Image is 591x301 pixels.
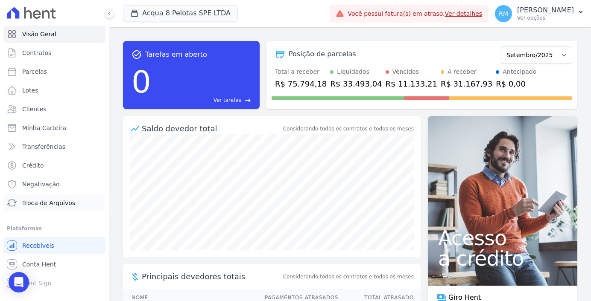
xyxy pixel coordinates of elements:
[3,256,105,273] a: Conta Hent
[283,125,414,133] div: Considerando todos os contratos e todos os meses
[123,5,238,21] button: Acqua 8 Pelotas SPE LTDA
[499,11,508,17] span: RM
[214,96,241,104] span: Ver tarefas
[22,49,51,57] span: Contratos
[438,248,567,269] span: a crédito
[289,49,356,59] div: Posição de parcelas
[3,82,105,99] a: Lotes
[142,271,281,282] span: Principais devedores totais
[22,161,44,170] span: Crédito
[496,78,536,90] div: R$ 0,00
[441,78,492,90] div: R$ 31.167,93
[155,96,251,104] a: Ver tarefas east
[488,2,591,26] button: RM [PERSON_NAME] Ver opções
[22,124,66,132] span: Minha Carteira
[22,105,46,113] span: Clientes
[275,67,327,76] div: Total a receber
[3,194,105,211] a: Troca de Arquivos
[445,10,483,17] a: Ver detalhes
[3,157,105,174] a: Crédito
[517,14,574,21] p: Ver opções
[22,241,54,250] span: Recebíveis
[348,9,482,18] span: Você possui fatura(s) em atraso.
[7,223,102,234] div: Plataformas
[283,273,414,281] span: Considerando todos os contratos e todos os meses
[22,180,60,188] span: Negativação
[22,260,56,269] span: Conta Hent
[517,6,574,14] p: [PERSON_NAME]
[330,78,382,90] div: R$ 33.493,04
[392,67,419,76] div: Vencidos
[22,86,38,95] span: Lotes
[3,237,105,254] a: Recebíveis
[386,78,437,90] div: R$ 11.133,21
[3,101,105,118] a: Clientes
[3,119,105,136] a: Minha Carteira
[3,26,105,43] a: Visão Geral
[3,63,105,80] a: Parcelas
[275,78,327,90] div: R$ 75.794,18
[9,272,29,292] div: Open Intercom Messenger
[145,49,207,60] span: Tarefas em aberto
[132,49,142,60] span: task_alt
[3,176,105,193] a: Negativação
[3,44,105,61] a: Contratos
[503,67,536,76] div: Antecipado
[438,228,567,248] span: Acesso
[448,67,477,76] div: A receber
[22,142,65,151] span: Transferências
[337,67,369,76] div: Liquidados
[22,199,75,207] span: Troca de Arquivos
[245,97,251,104] span: east
[142,123,281,134] div: Saldo devedor total
[132,60,151,104] div: 0
[3,138,105,155] a: Transferências
[22,30,56,38] span: Visão Geral
[22,67,47,76] span: Parcelas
